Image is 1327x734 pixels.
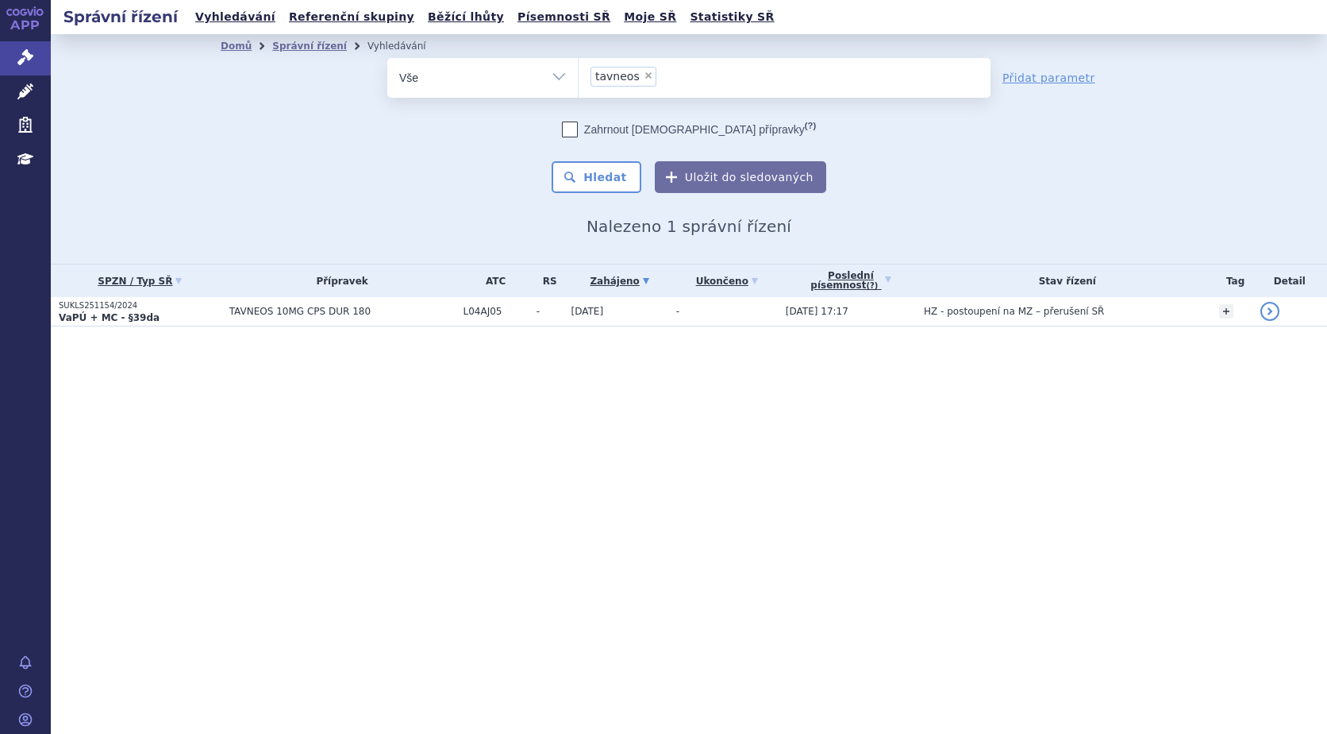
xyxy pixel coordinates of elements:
span: × [644,71,653,80]
th: ATC [456,265,529,297]
span: TAVNEOS 10MG CPS DUR 180 [229,306,456,317]
span: Nalezeno 1 správní řízení [587,217,791,236]
a: SPZN / Typ SŘ [59,270,221,292]
a: Poslednípísemnost(?) [786,265,916,297]
span: L04AJ05 [463,306,529,317]
a: + [1219,304,1233,319]
span: - [537,306,563,317]
label: Zahrnout [DEMOGRAPHIC_DATA] přípravky [562,122,816,137]
h2: Správní řízení [51,6,190,28]
button: Uložit do sledovaných [655,161,826,193]
span: [DATE] 17:17 [786,306,848,317]
span: tavneos [595,71,640,82]
li: Vyhledávání [367,34,447,58]
a: Zahájeno [571,270,668,292]
span: [DATE] [571,306,604,317]
strong: VaPÚ + MC - §39da [59,312,160,323]
button: Hledat [552,161,641,193]
a: Běžící lhůty [423,6,509,28]
input: tavneos [661,66,670,86]
th: Přípravek [221,265,456,297]
a: Domů [221,41,252,52]
a: Statistiky SŘ [685,6,779,28]
a: Vyhledávání [190,6,280,28]
a: Referenční skupiny [284,6,419,28]
a: Písemnosti SŘ [513,6,615,28]
abbr: (?) [805,121,816,131]
a: detail [1260,302,1279,321]
a: Správní řízení [272,41,347,52]
p: SUKLS251154/2024 [59,300,221,311]
th: Tag [1211,265,1252,297]
a: Ukončeno [676,270,778,292]
th: RS [529,265,563,297]
abbr: (?) [866,281,878,291]
a: Moje SŘ [619,6,681,28]
th: Stav řízení [916,265,1211,297]
span: HZ - postoupení na MZ – přerušení SŘ [924,306,1104,317]
th: Detail [1252,265,1327,297]
a: Přidat parametr [1002,70,1095,86]
span: - [676,306,679,317]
